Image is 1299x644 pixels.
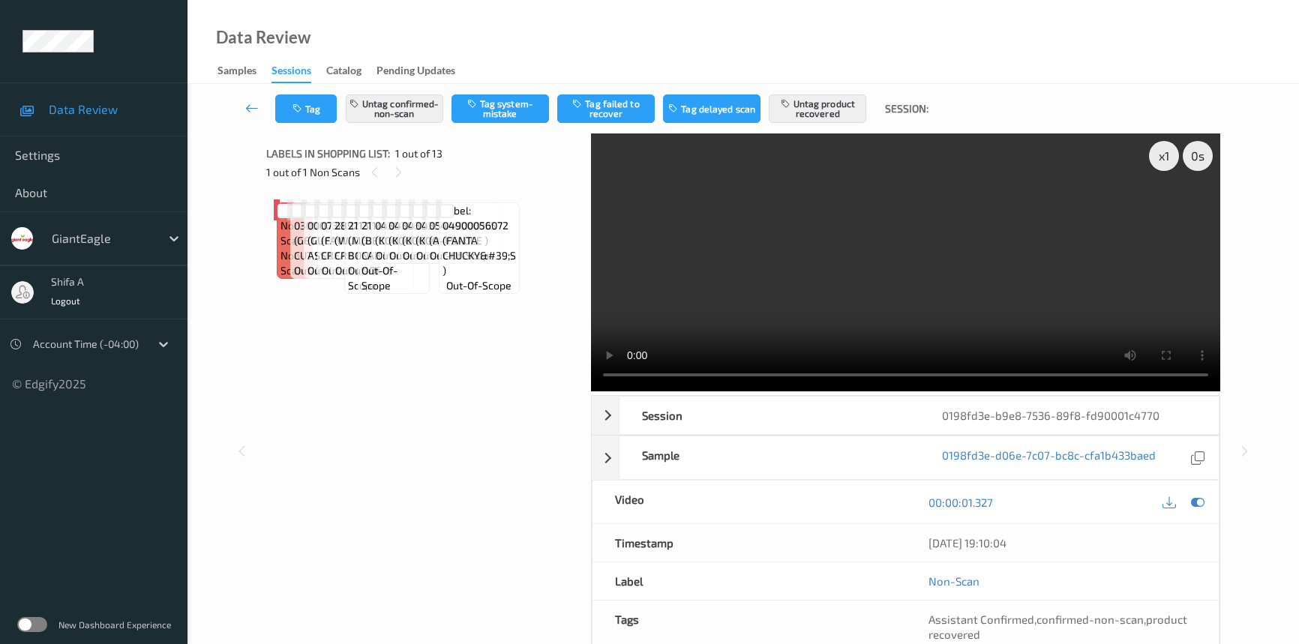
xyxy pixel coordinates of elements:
span: Label: 21137600000 (MD CAB T-BONE STK ) [348,203,410,263]
div: Samples [217,63,256,82]
span: non-scan [280,248,309,278]
span: confirmed-non-scan [1036,613,1144,626]
button: Tag failed to recover [557,94,655,123]
a: Pending Updates [376,61,470,82]
span: Label: 28926900000 (WLD SNO CRB CLSTR ) [334,203,401,263]
span: Labels in shopping list: [266,146,390,161]
span: Label: 00000009023 (GUEST ASSIST ) [307,203,373,263]
button: Untag confirmed-non-scan [346,94,443,123]
span: Label: 04300095547 (KOOLAID ) [415,203,482,248]
span: Label: 07380000998 (FAYGO 8PK CREAM SO) [321,203,388,263]
a: Catalog [326,61,376,82]
span: Label: 04300095547 (KOOLAID ) [375,203,442,248]
span: out-of-scope [322,263,387,278]
span: Assistant Confirmed [928,613,1034,626]
div: Data Review [216,30,310,45]
span: Label: 21140800000 (BEEF LOIN CAB VP S) [361,203,426,263]
button: Tag system-mistake [451,94,549,123]
button: Tag delayed scan [663,94,760,123]
span: out-of-scope [294,263,359,278]
span: out-of-scope [376,248,441,263]
span: , , [928,613,1187,641]
div: Sessions [271,63,311,83]
button: Untag product recovered [769,94,866,123]
span: out-of-scope [307,263,373,278]
span: out-of-scope [348,263,410,293]
div: Pending Updates [376,63,455,82]
span: product recovered [928,613,1187,641]
span: out-of-scope [361,263,426,293]
div: Catalog [326,63,361,82]
span: Label: 04300095547 (KOOLAID ) [402,203,469,248]
a: Non-Scan [928,574,979,589]
span: Label: Non-Scan [280,203,309,248]
a: Sessions [271,61,326,83]
span: out-of-scope [430,248,495,263]
div: x 1 [1149,141,1179,171]
div: Sample0198fd3e-d06e-7c07-bc8c-cfa1b433baed [592,436,1219,480]
span: out-of-scope [389,248,454,263]
span: Label: 05440000005 (A-1 SAUCE ) [429,203,496,248]
div: Sample [619,436,919,479]
span: Label: 03003495641 (GE CRINKLE CUT POT) [294,203,360,263]
span: out-of-scope [403,248,468,263]
a: Samples [217,61,271,82]
button: Tag [275,94,337,123]
span: Session: [885,101,928,116]
div: 1 out of 1 Non Scans [266,163,581,181]
a: 00:00:01.327 [928,495,993,510]
span: Label: 04300095547 (KOOLAID ) [388,203,455,248]
div: 0198fd3e-b9e8-7536-89f8-fd90001c4770 [919,397,1219,434]
span: out-of-scope [446,278,511,293]
a: 0198fd3e-d06e-7c07-bc8c-cfa1b433baed [942,448,1156,468]
div: Timestamp [592,524,906,562]
div: Video [592,481,906,523]
span: out-of-scope [335,263,400,278]
span: out-of-scope [416,248,481,263]
div: 0 s [1183,141,1213,171]
div: Session0198fd3e-b9e8-7536-89f8-fd90001c4770 [592,396,1219,435]
span: Label: 04900056072 (FANTA CHUCKY&#39;S ) [442,203,516,278]
div: Session [619,397,919,434]
span: 1 out of 13 [395,146,442,161]
div: Label [592,562,906,600]
div: [DATE] 19:10:04 [928,535,1197,550]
